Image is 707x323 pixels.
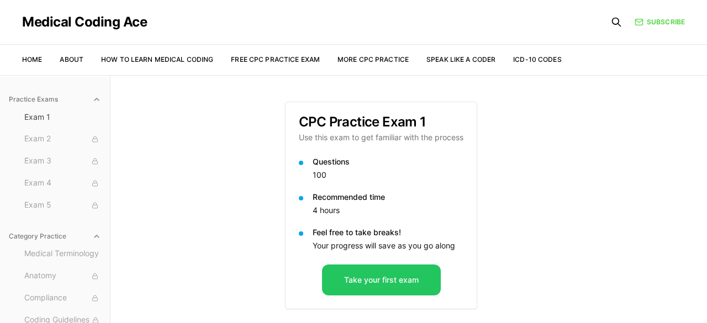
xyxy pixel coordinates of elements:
[20,197,105,214] button: Exam 5
[231,55,320,63] a: Free CPC Practice Exam
[313,156,463,167] p: Questions
[20,245,105,263] button: Medical Terminology
[24,199,101,211] span: Exam 5
[24,292,101,304] span: Compliance
[426,55,495,63] a: Speak Like a Coder
[313,170,463,181] p: 100
[313,240,463,251] p: Your progress will save as you go along
[24,248,101,260] span: Medical Terminology
[60,55,83,63] a: About
[513,55,561,63] a: ICD-10 Codes
[24,177,101,189] span: Exam 4
[4,227,105,245] button: Category Practice
[20,130,105,148] button: Exam 2
[4,91,105,108] button: Practice Exams
[322,264,441,295] button: Take your first exam
[299,132,463,143] p: Use this exam to get familiar with the process
[313,227,463,238] p: Feel free to take breaks!
[20,152,105,170] button: Exam 3
[313,205,463,216] p: 4 hours
[635,17,685,27] a: Subscribe
[20,267,105,285] button: Anatomy
[22,15,147,29] a: Medical Coding Ace
[101,55,213,63] a: How to Learn Medical Coding
[24,112,101,123] span: Exam 1
[20,108,105,126] button: Exam 1
[299,115,463,129] h3: CPC Practice Exam 1
[24,155,101,167] span: Exam 3
[24,270,101,282] span: Anatomy
[20,174,105,192] button: Exam 4
[337,55,409,63] a: More CPC Practice
[22,55,42,63] a: Home
[20,289,105,307] button: Compliance
[313,192,463,203] p: Recommended time
[24,133,101,145] span: Exam 2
